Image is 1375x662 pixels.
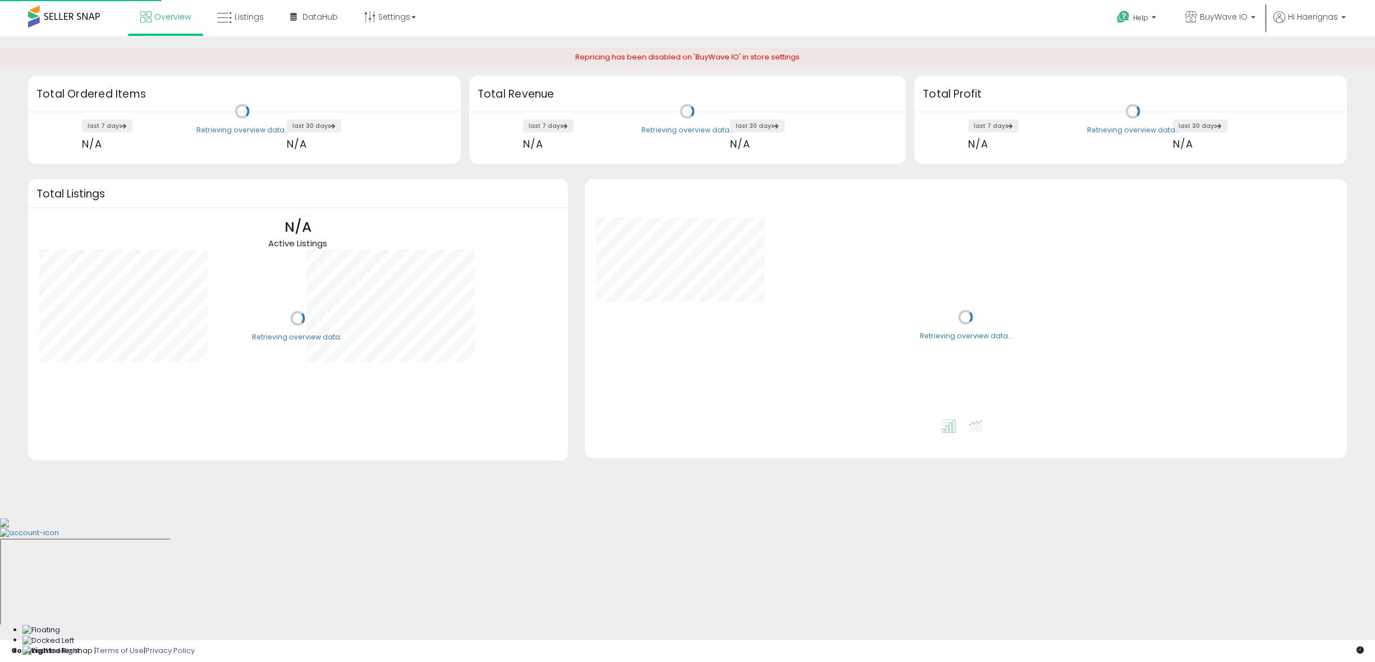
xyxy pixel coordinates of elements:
span: Listings [235,11,264,22]
div: Retrieving overview data.. [920,331,1011,341]
span: DataHub [302,11,338,22]
img: Floating [22,625,60,636]
span: Help [1133,13,1148,22]
img: Docked Right [22,646,80,656]
span: BuyWave IO [1200,11,1248,22]
div: Retrieving overview data.. [196,125,288,135]
i: Get Help [1116,10,1130,24]
span: Hi Haerignas [1288,11,1338,22]
span: Overview [154,11,191,22]
a: Hi Haerignas [1273,11,1346,36]
div: Retrieving overview data.. [252,332,343,342]
img: Docked Left [22,636,74,646]
a: Help [1108,2,1167,36]
span: Repricing has been disabled on 'BuyWave IO' in store settings [575,52,800,62]
div: Retrieving overview data.. [1087,125,1179,135]
div: Retrieving overview data.. [641,125,733,135]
